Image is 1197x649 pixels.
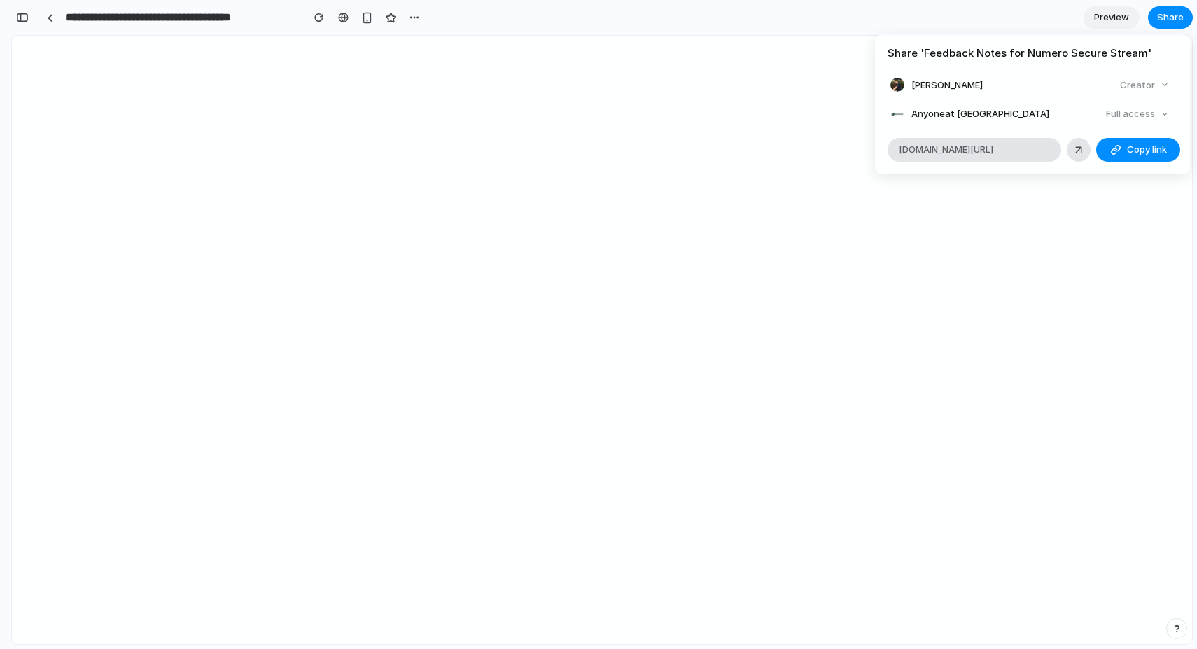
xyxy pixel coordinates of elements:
div: [DOMAIN_NAME][URL] [888,138,1061,162]
span: [DOMAIN_NAME][URL] [899,143,993,157]
h4: Share ' Feedback Notes for Numero Secure Stream ' [888,46,1177,62]
span: Copy link [1127,143,1167,157]
button: Copy link [1096,138,1180,162]
span: Anyone at [GEOGRAPHIC_DATA] [911,107,1049,121]
span: [PERSON_NAME] [911,78,983,92]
